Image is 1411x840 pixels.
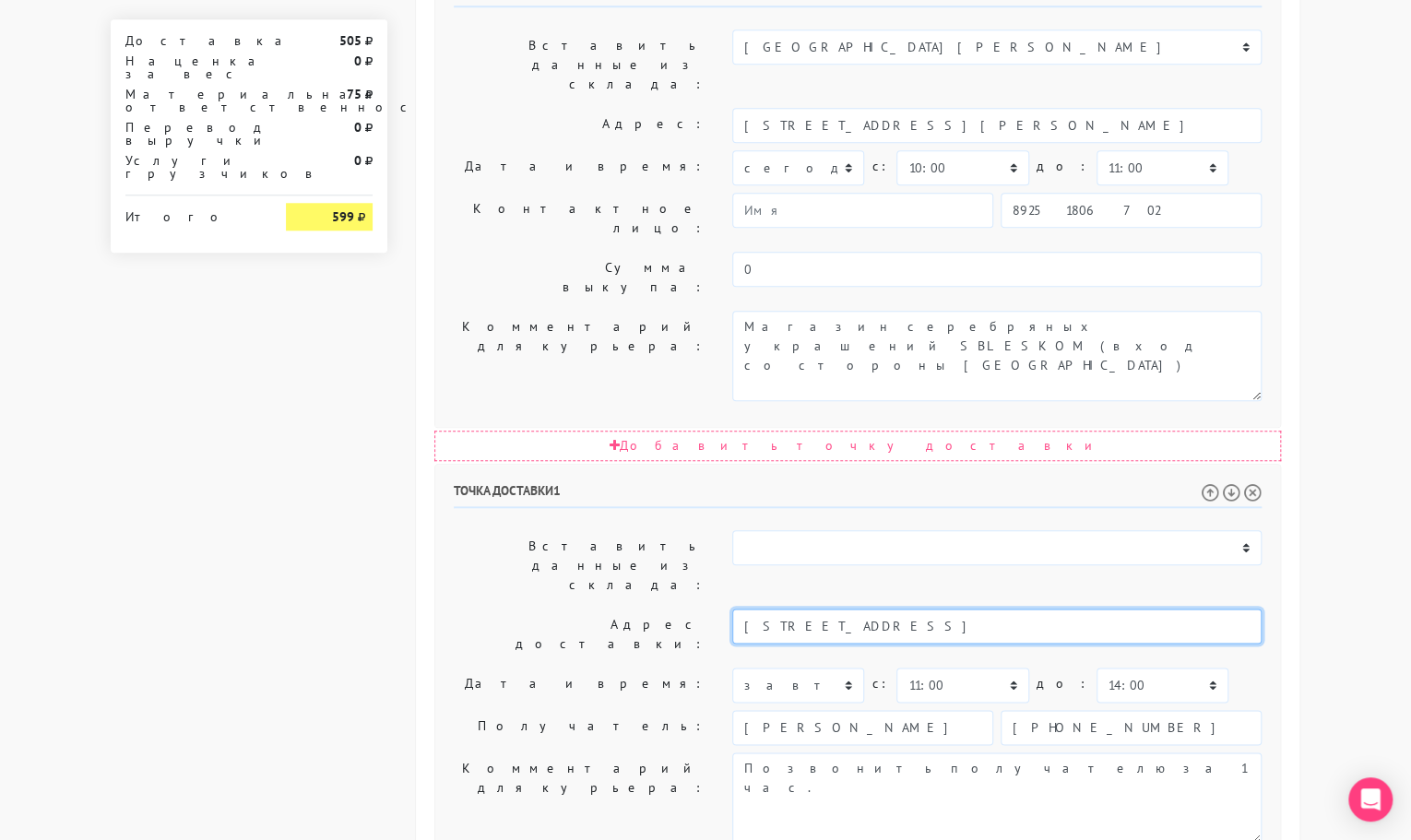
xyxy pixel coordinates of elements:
[871,150,889,183] label: c:
[125,203,258,223] div: Итого
[440,530,718,601] label: Вставить данные из склада:
[339,32,362,49] strong: 505
[1037,150,1089,183] label: до:
[440,252,718,303] label: Сумма выкупа:
[732,710,993,745] input: Имя
[112,154,272,180] div: Услуги грузчиков
[440,30,718,101] label: Вставить данные из склада:
[1001,710,1262,745] input: Телефон
[434,431,1281,461] div: Добавить точку доставки
[440,150,718,185] label: Дата и время:
[347,86,362,102] strong: 75
[112,88,272,113] div: Материальная ответственность
[440,311,718,401] label: Комментарий для курьера:
[112,34,272,47] div: Доставка
[112,54,272,80] div: Наценка за вес
[440,668,718,703] label: Дата и время:
[1001,193,1262,228] input: Телефон
[1037,668,1089,700] label: до:
[440,710,718,745] label: Получатель:
[440,193,718,244] label: Контактное лицо:
[871,668,889,700] label: c:
[354,119,362,136] strong: 0
[732,193,993,228] input: Имя
[332,208,354,225] strong: 599
[1348,777,1393,822] div: Open Intercom Messenger
[440,108,718,143] label: Адрес:
[553,482,561,499] span: 1
[354,152,362,169] strong: 0
[354,53,362,69] strong: 0
[112,121,272,147] div: Перевод выручки
[440,609,718,660] label: Адрес доставки:
[454,483,1262,508] h6: Точка доставки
